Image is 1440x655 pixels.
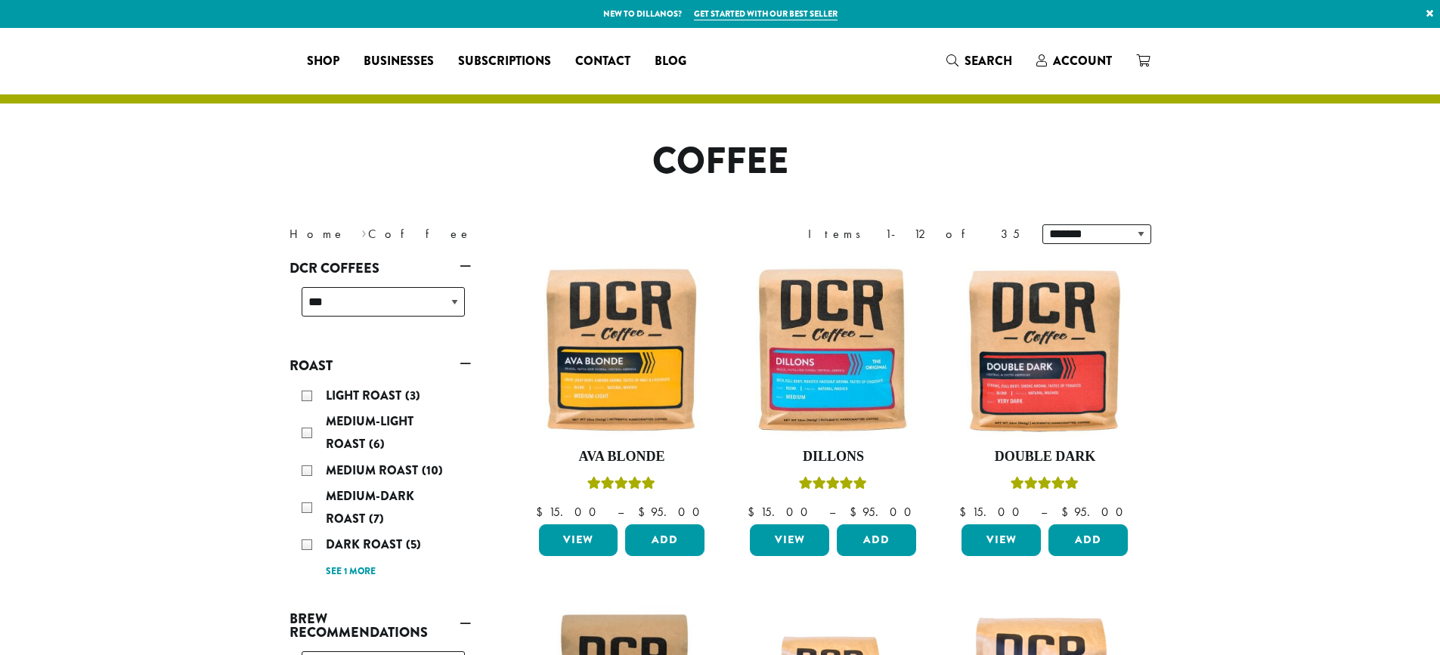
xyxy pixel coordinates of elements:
span: Dark Roast [326,536,406,553]
span: Account [1053,52,1112,70]
a: Double DarkRated 4.50 out of 5 [958,263,1132,518]
span: › [361,220,367,243]
div: Rated 5.00 out of 5 [587,474,655,497]
span: $ [748,504,760,520]
bdi: 15.00 [536,504,603,520]
button: Add [837,524,916,556]
div: Roast [290,378,471,588]
a: Shop [295,49,351,73]
span: Contact [575,52,630,71]
img: Dillons-12oz-300x300.jpg [746,263,920,437]
h1: Coffee [278,140,1163,184]
bdi: 95.00 [1061,504,1130,520]
a: DCR Coffees [290,255,471,281]
h4: Dillons [746,449,920,465]
a: See 1 more [326,564,376,579]
span: Medium-Light Roast [326,412,413,453]
bdi: 95.00 [638,504,707,520]
div: DCR Coffees [290,281,471,335]
span: (3) [405,387,420,404]
span: (10) [422,462,443,479]
span: – [829,504,835,520]
nav: Breadcrumb [290,225,698,243]
span: Medium-Dark Roast [326,487,414,527]
a: View [962,524,1041,556]
div: Rated 5.00 out of 5 [799,474,867,497]
a: View [750,524,829,556]
a: Brew Recommendations [290,606,471,645]
span: Medium Roast [326,462,422,479]
span: – [1041,504,1047,520]
bdi: 95.00 [850,504,918,520]
span: $ [959,504,972,520]
bdi: 15.00 [748,504,815,520]
span: $ [1061,504,1074,520]
img: Double-Dark-12oz-300x300.jpg [958,263,1132,437]
span: $ [850,504,862,520]
span: Light Roast [326,387,405,404]
a: DillonsRated 5.00 out of 5 [746,263,920,518]
span: Shop [307,52,339,71]
span: $ [638,504,651,520]
span: (7) [369,510,384,527]
a: Ava BlondeRated 5.00 out of 5 [535,263,709,518]
span: (6) [369,435,385,453]
a: Home [290,226,345,242]
span: Blog [655,52,686,71]
span: Businesses [364,52,434,71]
button: Add [625,524,705,556]
bdi: 15.00 [959,504,1027,520]
span: Search [965,52,1012,70]
img: Ava-Blonde-12oz-1-300x300.jpg [534,263,708,437]
div: Rated 4.50 out of 5 [1011,474,1079,497]
a: Roast [290,353,471,378]
h4: Double Dark [958,449,1132,465]
h4: Ava Blonde [535,449,709,465]
a: View [539,524,618,556]
span: – [618,504,624,520]
span: (5) [406,536,421,553]
a: Search [934,48,1024,73]
div: Items 1-12 of 35 [808,225,1020,243]
a: Get started with our best seller [694,8,838,20]
span: Subscriptions [458,52,551,71]
button: Add [1048,524,1128,556]
span: $ [536,504,549,520]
